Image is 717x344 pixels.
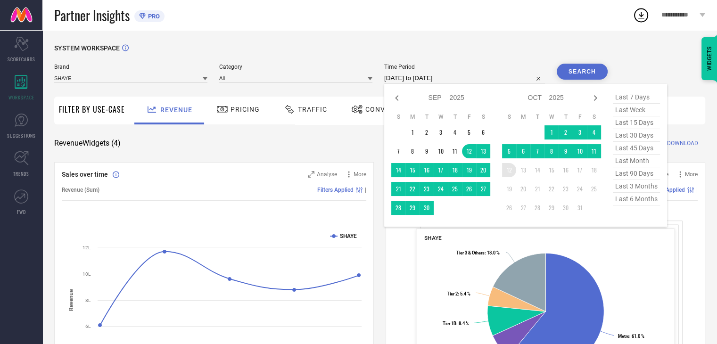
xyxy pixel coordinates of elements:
[544,182,559,196] td: Wed Oct 22 2025
[587,163,601,177] td: Sat Oct 18 2025
[405,163,420,177] td: Mon Sep 15 2025
[462,163,476,177] td: Fri Sep 19 2025
[502,201,516,215] td: Sun Oct 26 2025
[434,125,448,139] td: Wed Sep 03 2025
[317,171,337,178] span: Analyse
[434,163,448,177] td: Wed Sep 17 2025
[68,288,74,311] tspan: Revenue
[530,163,544,177] td: Tue Oct 14 2025
[405,201,420,215] td: Mon Sep 29 2025
[420,125,434,139] td: Tue Sep 02 2025
[573,113,587,121] th: Friday
[391,201,405,215] td: Sun Sep 28 2025
[559,182,573,196] td: Thu Oct 23 2025
[298,106,327,113] span: Traffic
[502,113,516,121] th: Sunday
[447,291,458,296] tspan: Tier 2
[447,291,470,296] text: : 5.4 %
[573,163,587,177] td: Fri Oct 17 2025
[530,144,544,158] td: Tue Oct 07 2025
[8,94,34,101] span: WORKSPACE
[424,235,442,241] span: SHAYE
[146,13,160,20] span: PRO
[405,125,420,139] td: Mon Sep 01 2025
[618,334,644,339] text: : 61.0 %
[308,171,314,178] svg: Zoom
[559,113,573,121] th: Thursday
[85,298,91,303] text: 8L
[391,163,405,177] td: Sun Sep 14 2025
[476,182,490,196] td: Sat Sep 27 2025
[54,44,120,52] span: SYSTEM WORKSPACE
[502,144,516,158] td: Sun Oct 05 2025
[613,180,660,193] span: last 3 months
[530,201,544,215] td: Tue Oct 28 2025
[7,132,36,139] span: SUGGESTIONS
[17,208,26,215] span: FWD
[340,233,357,239] text: SHAYE
[613,129,660,142] span: last 30 days
[587,182,601,196] td: Sat Oct 25 2025
[544,163,559,177] td: Wed Oct 15 2025
[613,167,660,180] span: last 90 days
[85,324,91,329] text: 6L
[365,106,411,113] span: Conversion
[516,182,530,196] td: Mon Oct 20 2025
[54,139,121,148] span: Revenue Widgets ( 4 )
[502,163,516,177] td: Sun Oct 12 2025
[516,144,530,158] td: Mon Oct 06 2025
[502,182,516,196] td: Sun Oct 19 2025
[62,171,108,178] span: Sales over time
[613,116,660,129] span: last 15 days
[448,113,462,121] th: Thursday
[231,106,260,113] span: Pricing
[456,250,484,255] tspan: Tier 3 & Others
[59,104,125,115] span: Filter By Use-Case
[420,163,434,177] td: Tue Sep 16 2025
[420,201,434,215] td: Tue Sep 30 2025
[587,144,601,158] td: Sat Oct 11 2025
[476,144,490,158] td: Sat Sep 13 2025
[448,163,462,177] td: Thu Sep 18 2025
[462,125,476,139] td: Fri Sep 05 2025
[384,64,545,70] span: Time Period
[476,113,490,121] th: Saturday
[573,182,587,196] td: Fri Oct 24 2025
[618,334,629,339] tspan: Metro
[516,163,530,177] td: Mon Oct 13 2025
[62,187,99,193] span: Revenue (Sum)
[667,139,698,148] span: DOWNLOAD
[448,125,462,139] td: Thu Sep 04 2025
[405,113,420,121] th: Monday
[434,113,448,121] th: Wednesday
[405,182,420,196] td: Mon Sep 22 2025
[633,7,650,24] div: Open download list
[405,144,420,158] td: Mon Sep 08 2025
[544,125,559,139] td: Wed Oct 01 2025
[448,144,462,158] td: Thu Sep 11 2025
[559,144,573,158] td: Thu Oct 09 2025
[420,182,434,196] td: Tue Sep 23 2025
[391,182,405,196] td: Sun Sep 21 2025
[391,144,405,158] td: Sun Sep 07 2025
[696,187,698,193] span: |
[443,321,456,326] tspan: Tier 1B
[530,182,544,196] td: Tue Oct 21 2025
[434,144,448,158] td: Wed Sep 10 2025
[573,144,587,158] td: Fri Oct 10 2025
[476,163,490,177] td: Sat Sep 20 2025
[456,250,499,255] text: : 18.0 %
[544,201,559,215] td: Wed Oct 29 2025
[391,113,405,121] th: Sunday
[544,144,559,158] td: Wed Oct 08 2025
[544,113,559,121] th: Wednesday
[516,201,530,215] td: Mon Oct 27 2025
[613,142,660,155] span: last 45 days
[443,321,469,326] text: : 8.4 %
[82,271,91,277] text: 10L
[448,182,462,196] td: Thu Sep 25 2025
[573,201,587,215] td: Fri Oct 31 2025
[8,56,35,63] span: SCORECARDS
[219,64,372,70] span: Category
[317,187,354,193] span: Filters Applied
